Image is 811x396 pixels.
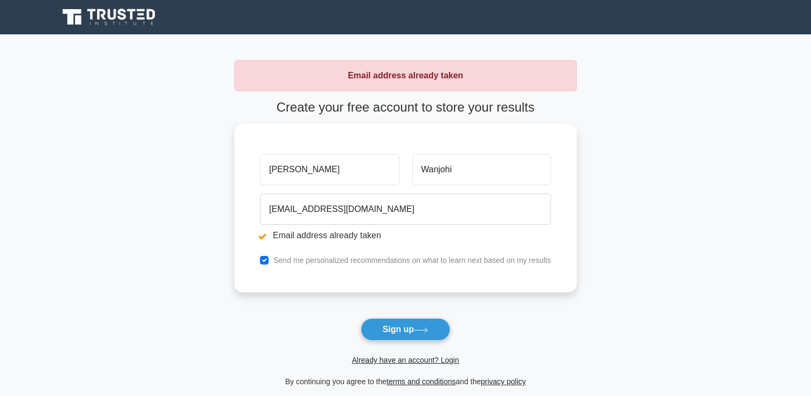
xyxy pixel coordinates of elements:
input: Last name [412,154,551,185]
h4: Create your free account to store your results [234,100,577,115]
a: terms and conditions [386,377,456,386]
strong: Email address already taken [348,71,463,80]
button: Sign up [361,318,451,341]
label: Send me personalized recommendations on what to learn next based on my results [273,256,551,265]
input: First name [260,154,399,185]
a: privacy policy [481,377,526,386]
a: Already have an account? Login [352,356,459,364]
div: By continuing you agree to the and the [228,375,583,388]
input: Email [260,194,551,225]
li: Email address already taken [260,229,551,242]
